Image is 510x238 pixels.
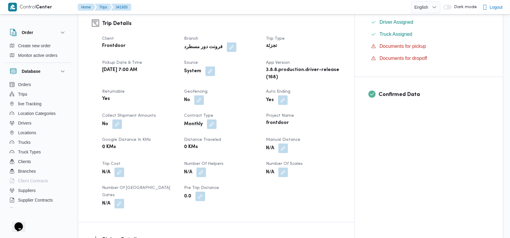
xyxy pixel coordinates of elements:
[184,162,224,166] span: Number of Helpers
[184,169,192,176] b: N/A
[18,177,48,184] span: Client Contracts
[18,52,58,59] span: Monitor active orders
[184,90,208,94] span: Geofencing
[266,145,274,152] b: N/A
[18,42,51,49] span: Create new order
[184,37,198,41] span: Branch
[379,91,489,99] h3: Confirmed Data
[102,114,156,118] span: Collect Shipment Amounts
[8,3,17,11] img: X8yXhbKr1z7QwAAAABJRU5ErkJggg==
[184,193,191,200] b: 0.0
[7,157,69,166] button: Clients
[266,162,303,166] span: Number of Scales
[5,41,71,63] div: Order
[7,138,69,147] button: Trucks
[266,97,274,104] b: Yes
[7,41,69,51] button: Create new order
[6,214,25,232] iframe: chat widget
[7,99,69,109] button: live Tracking
[18,100,42,107] span: live Tracking
[7,109,69,118] button: Location Categories
[480,1,505,13] button: Logout
[7,118,69,128] button: Drivers
[18,129,36,136] span: Locations
[184,138,221,142] span: Distance Traveled
[5,80,71,210] div: Database
[111,4,131,11] button: 341935
[102,37,114,41] span: Client
[36,5,52,10] b: Center
[102,162,120,166] span: Trip Cost
[18,110,56,117] span: Location Categories
[102,169,110,176] b: N/A
[18,148,41,156] span: Truck Types
[184,144,198,151] b: 0 KMs
[18,139,30,146] span: Trucks
[380,20,413,25] span: Driver Assigned
[102,138,151,142] span: Google distance in KMs
[369,29,489,39] button: Truck Assigned
[102,121,108,128] b: No
[7,128,69,138] button: Locations
[10,29,66,36] button: Order
[184,44,223,51] b: فرونت دور مسطرد
[184,97,190,104] b: No
[184,68,201,75] b: System
[18,206,33,213] span: Devices
[18,158,31,165] span: Clients
[369,54,489,63] button: Documents for dropoff
[266,61,290,65] span: App Version
[102,66,137,74] b: [DATE] 7:00 AM
[266,114,294,118] span: Project Name
[380,44,426,49] span: Documents for pickup
[490,4,503,11] span: Logout
[22,68,40,75] h3: Database
[7,195,69,205] button: Supplier Contracts
[102,95,110,103] b: Yes
[266,66,339,81] b: 3.8.8.production.driver-release (168)
[184,121,203,128] b: Monthly
[78,4,96,11] button: Home
[380,55,427,62] span: Documents for dropoff
[380,43,426,50] span: Documents for pickup
[184,186,219,190] span: Pre Trip Distance
[369,17,489,27] button: Driver Assigned
[266,37,285,41] span: Trip Type
[7,205,69,215] button: Devices
[266,138,300,142] span: Manual Distance
[102,42,126,50] b: Frontdoor
[102,144,116,151] b: 0 KMs
[7,166,69,176] button: Branches
[7,147,69,157] button: Truck Types
[380,19,413,26] span: Driver Assigned
[369,42,489,51] button: Documents for pickup
[102,186,170,197] span: Number of [GEOGRAPHIC_DATA] Gates
[7,80,69,89] button: Orders
[102,90,125,94] span: Returnable
[266,169,274,176] b: N/A
[266,90,290,94] span: Auto Ending
[18,119,31,127] span: Drivers
[452,5,477,10] span: Dark mode
[7,51,69,60] button: Monitor active orders
[102,61,142,65] span: Pickup date & time
[380,56,427,61] span: Documents for dropoff
[184,61,198,65] span: Source
[22,29,33,36] h3: Order
[18,81,31,88] span: Orders
[184,114,213,118] span: Contract Type
[18,196,53,204] span: Supplier Contracts
[7,176,69,186] button: Client Contracts
[102,20,341,28] h3: Trip Details
[7,89,69,99] button: Trips
[7,186,69,195] button: Suppliers
[266,42,277,50] b: تجزئة
[18,91,27,98] span: Trips
[18,168,36,175] span: Branches
[380,31,412,38] span: Truck Assigned
[10,68,66,75] button: Database
[95,4,112,11] button: Trips
[102,200,110,207] b: N/A
[380,32,412,37] span: Truck Assigned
